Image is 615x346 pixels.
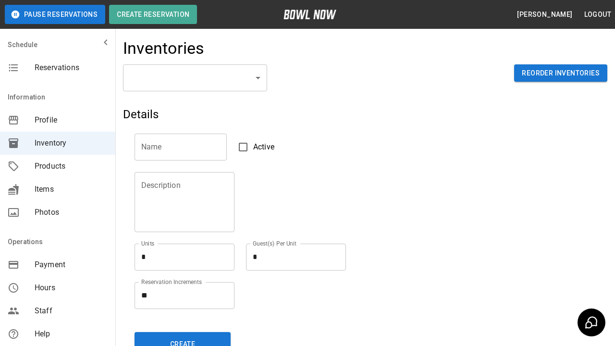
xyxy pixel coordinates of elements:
span: Payment [35,259,108,271]
span: Photos [35,207,108,218]
button: Logout [580,6,615,24]
span: Products [35,161,108,172]
span: Hours [35,282,108,294]
button: Pause Reservations [5,5,105,24]
span: Staff [35,305,108,317]
h5: Details [123,107,446,122]
span: Help [35,328,108,340]
div: ​ [123,64,267,91]
span: Active [253,141,274,153]
span: Profile [35,114,108,126]
span: Inventory [35,137,108,149]
button: [PERSON_NAME] [513,6,576,24]
span: Items [35,184,108,195]
button: Reorder Inventories [514,64,607,82]
button: Create Reservation [109,5,197,24]
h4: Inventories [123,38,205,59]
img: logo [283,10,336,19]
span: Reservations [35,62,108,74]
